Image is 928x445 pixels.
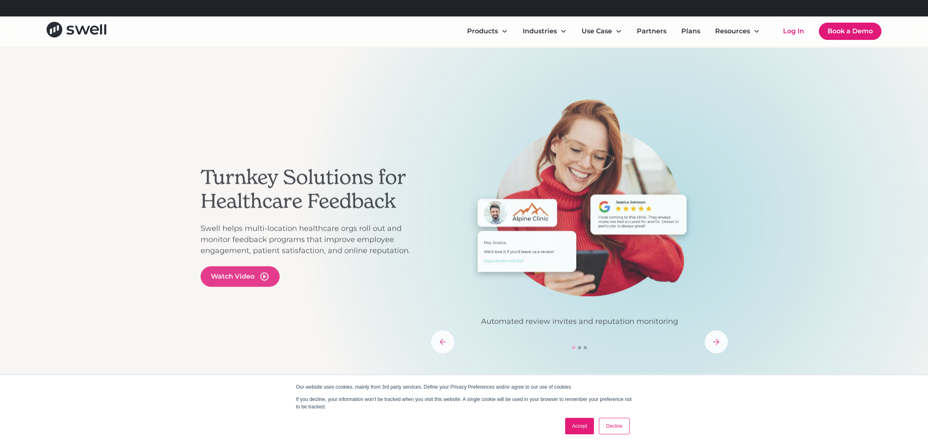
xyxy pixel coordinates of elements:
div: Industries [516,23,573,39]
div: Use Case [575,23,629,39]
div: Products [460,23,514,39]
div: Industries [523,26,557,36]
p: Automated review invites and reputation monitoring [431,316,728,327]
div: carousel [431,99,728,353]
p: If you decline, your information won’t be tracked when you visit this website. A single cookie wi... [296,396,632,410]
div: Use Case [582,26,612,36]
div: Watch Video [211,271,255,281]
div: next slide [705,330,728,353]
a: Book a Demo [819,23,881,40]
div: Products [467,26,498,36]
a: Plans [675,23,707,39]
a: Decline [599,418,629,434]
div: Show slide 2 of 3 [578,346,581,349]
a: Log In [775,23,812,39]
a: home [47,22,106,40]
h2: Turnkey Solutions for Healthcare Feedback [201,166,423,213]
a: Accept [565,418,594,434]
div: Resources [708,23,767,39]
div: previous slide [431,330,454,353]
div: Show slide 3 of 3 [584,346,587,349]
a: open lightbox [201,266,280,287]
div: Resources [715,26,750,36]
p: Swell helps multi-location healthcare orgs roll out and monitor feedback programs that improve em... [201,223,423,256]
a: Partners [630,23,673,39]
div: Show slide 1 of 3 [572,346,575,349]
div: 1 of 3 [431,99,728,327]
p: Our website uses cookies, mainly from 3rd party services. Define your Privacy Preferences and/or ... [296,383,632,391]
